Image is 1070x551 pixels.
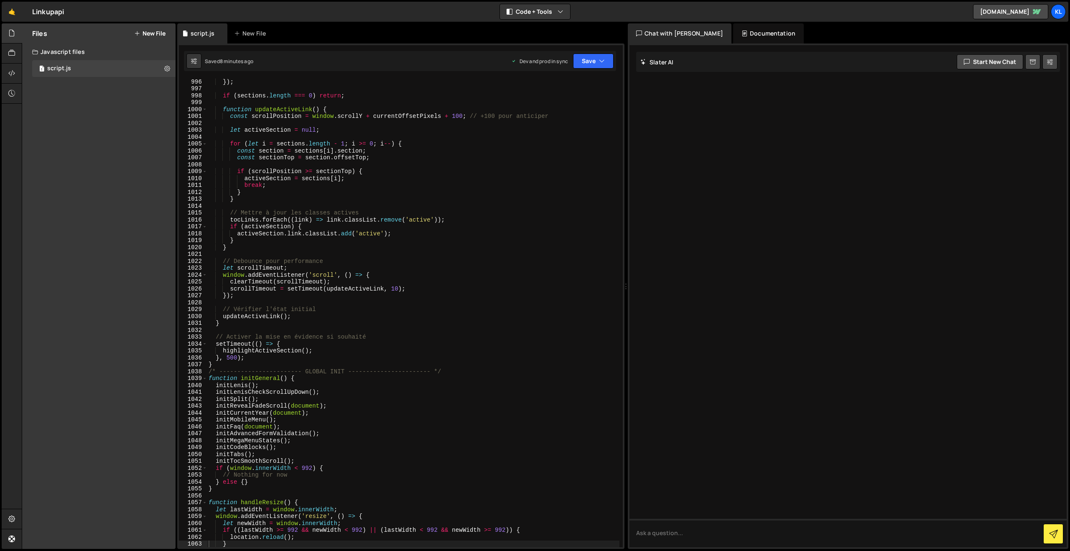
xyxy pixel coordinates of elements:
div: 1009 [179,168,207,175]
div: 1020 [179,244,207,251]
div: 1057 [179,499,207,506]
div: Linkupapi [32,7,64,17]
div: 1000 [179,106,207,113]
div: 1042 [179,396,207,403]
div: 1016 [179,217,207,224]
div: 1005 [179,140,207,148]
div: New File [234,29,269,38]
div: 1060 [179,520,207,527]
div: 1036 [179,355,207,362]
div: 996 [179,79,207,86]
div: Javascript files [22,43,176,60]
div: 1010 [179,175,207,182]
div: 1022 [179,258,207,265]
div: 1013 [179,196,207,203]
div: 998 [179,92,207,99]
div: 1006 [179,148,207,155]
div: 1025 [179,278,207,286]
div: 1033 [179,334,207,341]
div: Dev and prod in sync [511,58,568,65]
div: 1014 [179,203,207,210]
div: 17126/47241.js [32,60,176,77]
div: 1053 [179,472,207,479]
a: [DOMAIN_NAME] [973,4,1048,19]
div: 1038 [179,368,207,375]
div: 1008 [179,161,207,168]
div: 1061 [179,527,207,534]
div: 1028 [179,299,207,306]
button: Start new chat [957,54,1023,69]
div: 1034 [179,341,207,348]
div: 1032 [179,327,207,334]
div: 1044 [179,410,207,417]
div: 1004 [179,134,207,141]
h2: Slater AI [640,58,674,66]
div: 1012 [179,189,207,196]
div: 1023 [179,265,207,272]
div: Saved [205,58,253,65]
div: 1027 [179,292,207,299]
div: 1029 [179,306,207,313]
div: 1026 [179,286,207,293]
div: 1051 [179,458,207,465]
span: 1 [39,66,44,73]
div: 1031 [179,320,207,327]
div: 1019 [179,237,207,244]
button: New File [134,30,166,37]
div: 1018 [179,230,207,237]
h2: Files [32,29,47,38]
div: 1011 [179,182,207,189]
div: 1062 [179,534,207,541]
div: 1047 [179,430,207,437]
div: 1056 [179,492,207,500]
div: 1043 [179,403,207,410]
div: 1049 [179,444,207,451]
div: 1055 [179,485,207,492]
div: Documentation [733,23,804,43]
div: 1040 [179,382,207,389]
div: 1050 [179,451,207,458]
div: 1052 [179,465,207,472]
div: 1037 [179,361,207,368]
div: 8 minutes ago [220,58,253,65]
div: 1035 [179,347,207,355]
div: 1017 [179,223,207,230]
div: 1015 [179,209,207,217]
div: 1002 [179,120,207,127]
div: 1048 [179,437,207,444]
button: Save [573,54,614,69]
div: 999 [179,99,207,106]
div: 1030 [179,313,207,320]
div: 1063 [179,541,207,548]
div: 1059 [179,513,207,520]
div: script.js [47,65,71,72]
div: script.js [191,29,214,38]
div: Chat with [PERSON_NAME] [628,23,731,43]
a: Kl [1051,4,1066,19]
button: Code + Tools [500,4,570,19]
div: 997 [179,85,207,92]
div: 1007 [179,154,207,161]
div: 1024 [179,272,207,279]
div: 1054 [179,479,207,486]
div: 1041 [179,389,207,396]
div: 1058 [179,506,207,513]
div: 1003 [179,127,207,134]
a: 🤙 [2,2,22,22]
div: 1045 [179,416,207,423]
div: 1046 [179,423,207,431]
div: 1021 [179,251,207,258]
div: 1039 [179,375,207,382]
div: 1001 [179,113,207,120]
